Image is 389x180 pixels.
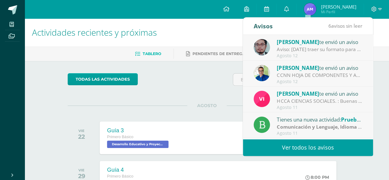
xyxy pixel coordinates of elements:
[243,139,373,156] a: Ver todos los avisos
[277,64,319,71] span: [PERSON_NAME]
[328,22,331,29] span: 6
[193,51,245,56] span: Pendientes de entrega
[277,90,362,98] div: te envió un aviso
[277,64,362,72] div: te envió un aviso
[305,174,329,180] div: 8:00 PM
[107,174,133,178] span: Primero Básico
[254,91,270,107] img: bd6d0aa147d20350c4821b7c643124fa.png
[277,38,319,46] span: [PERSON_NAME]
[321,4,356,10] span: [PERSON_NAME]
[254,39,270,55] img: 5fac68162d5e1b6fbd390a6ac50e103d.png
[187,103,227,108] span: AGOSTO
[107,167,170,173] div: Guía 4
[78,129,85,133] div: VIE
[277,123,362,130] div: | Prueba de Logro
[143,51,161,56] span: Tablero
[254,18,273,34] div: Avisos
[107,127,170,134] div: Guía 3
[277,90,319,97] span: [PERSON_NAME]
[32,26,157,38] span: Actividades recientes y próximas
[328,22,362,29] span: avisos sin leer
[277,115,362,123] div: Tienes una nueva actividad:
[277,72,362,79] div: CCNN HOJA DE COMPONENTES Y ACTIVIADES IV UNIDAD: TEMAS IV UNIDAD - Método científico - La célula ...
[277,53,362,58] div: Agosto 12
[78,172,85,180] div: 29
[277,46,362,53] div: Aviso: Mañana traer su formato para continuar lo del ejercicio de Grecas
[233,74,346,86] input: Busca una actividad próxima aquí...
[341,116,381,123] span: Prueba de logro
[277,105,362,110] div: Agosto 11
[277,123,376,130] strong: Comunicación y Lenguaje, Idioma Español
[68,73,138,85] a: todas las Actividades
[321,9,356,14] span: Mi Perfil
[304,3,316,15] img: 24f5d757af8eea67010dc6b76f086a6d.png
[135,49,161,59] a: Tablero
[107,135,133,139] span: Primero Básico
[186,49,245,59] a: Pendientes de entrega
[107,141,169,148] span: Desarrollo Educativo y Proyecto de Vida 'B'
[78,133,85,140] div: 22
[277,38,362,46] div: te envió un aviso
[78,168,85,172] div: VIE
[254,65,270,81] img: 692ded2a22070436d299c26f70cfa591.png
[277,131,362,136] div: Agosto 11
[277,79,362,84] div: Agosto 12
[277,98,362,105] div: HCCA CIENCIAS SOCIALES. : Buenas tardes a todos, un gusto saludarles. Por este medio envió la HCC...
